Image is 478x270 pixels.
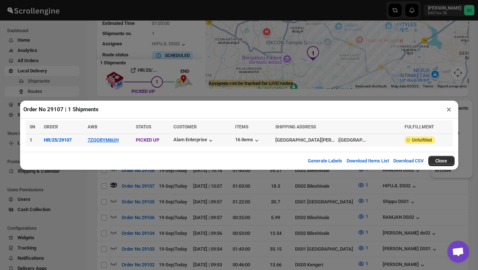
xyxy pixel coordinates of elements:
[173,137,214,144] button: Alam Enterprise
[136,124,151,130] span: STATUS
[275,124,316,130] span: SHIPPING ADDRESS
[405,124,434,130] span: FULFILLMENT
[275,136,400,144] div: |
[343,154,394,168] button: Download Items List
[44,137,72,143] button: HR/25/29107
[339,136,366,144] div: [GEOGRAPHIC_DATA]
[304,154,347,168] button: Generate Labels
[26,134,42,146] td: 1
[235,124,248,130] span: ITEMS
[275,136,337,144] div: [GEOGRAPHIC_DATA][PERSON_NAME]
[389,154,428,168] button: Download CSV
[412,137,432,143] span: Unfulfilled
[444,104,455,115] button: ×
[173,124,197,130] span: CUSTOMER
[44,124,58,130] span: ORDER
[136,137,159,143] span: PICKED UP
[235,137,260,144] button: 16 items
[428,156,455,166] button: Close
[24,106,99,113] h2: Order No 29107 | 1 Shipments
[447,241,469,263] div: Open chat
[30,124,35,130] span: SN
[88,137,119,143] button: 7ZQORYM6UH
[88,124,97,130] span: AWB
